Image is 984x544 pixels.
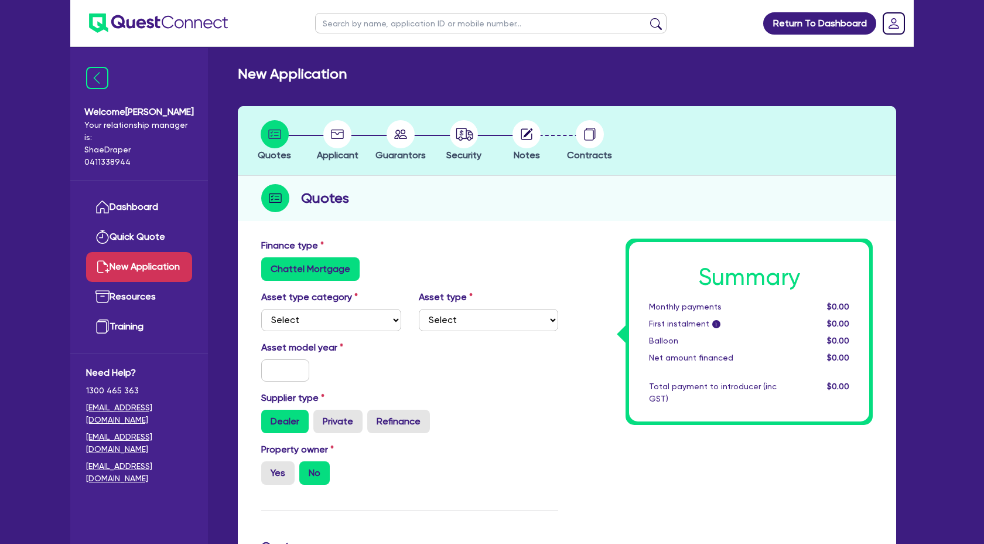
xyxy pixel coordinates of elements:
span: Welcome [PERSON_NAME] [84,105,194,119]
label: Dealer [261,410,309,433]
label: Yes [261,461,295,485]
span: Need Help? [86,366,192,380]
a: Return To Dashboard [763,12,876,35]
label: No [299,461,330,485]
img: quest-connect-logo-blue [89,13,228,33]
div: Balloon [640,335,785,347]
a: Dashboard [86,192,192,222]
span: $0.00 [827,353,849,362]
span: $0.00 [827,319,849,328]
label: Chattel Mortgage [261,257,360,281]
div: First instalment [640,318,785,330]
label: Property owner [261,443,334,457]
label: Asset model year [252,341,410,355]
img: training [95,319,110,334]
h2: New Application [238,66,347,83]
span: Applicant [317,149,358,161]
span: Notes [514,149,540,161]
img: resources [95,290,110,304]
a: Dropdown toggle [879,8,909,39]
span: Quotes [258,149,291,161]
a: [EMAIL_ADDRESS][DOMAIN_NAME] [86,402,192,426]
input: Search by name, application ID or mobile number... [315,13,667,33]
span: i [712,320,720,328]
a: [EMAIL_ADDRESS][DOMAIN_NAME] [86,431,192,455]
span: Security [446,149,481,161]
img: step-icon [261,184,289,212]
h1: Summary [649,263,849,291]
span: $0.00 [827,336,849,345]
label: Refinance [367,410,430,433]
div: Net amount financed [640,352,785,364]
img: new-application [95,260,110,274]
a: [EMAIL_ADDRESS][DOMAIN_NAME] [86,460,192,485]
span: Contracts [567,149,612,161]
a: Resources [86,282,192,312]
div: Total payment to introducer (inc GST) [640,380,785,405]
img: quick-quote [95,230,110,244]
img: icon-menu-close [86,67,108,89]
a: New Application [86,252,192,282]
span: Your relationship manager is: Shae Draper 0411338944 [84,119,194,168]
label: Private [313,410,363,433]
label: Asset type [419,290,473,304]
span: 1300 465 363 [86,385,192,397]
label: Asset type category [261,290,358,304]
h2: Quotes [301,188,349,209]
a: Quick Quote [86,222,192,252]
span: $0.00 [827,382,849,391]
label: Supplier type [261,391,324,405]
span: Guarantors [375,149,426,161]
a: Training [86,312,192,342]
label: Finance type [261,239,324,253]
span: $0.00 [827,302,849,311]
div: Monthly payments [640,301,785,313]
